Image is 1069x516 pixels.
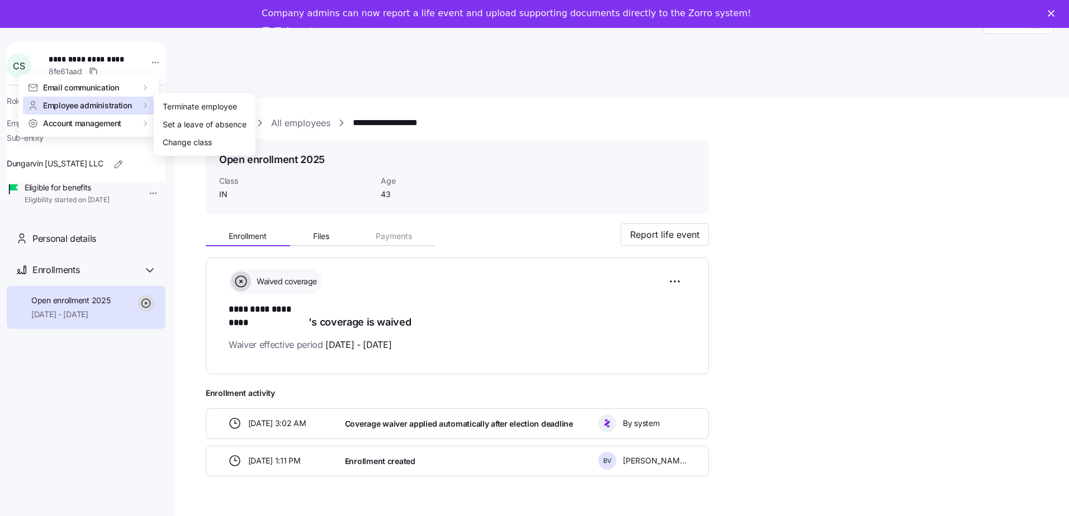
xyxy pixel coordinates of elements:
div: Company admins can now report a life event and upload supporting documents directly to the Zorro ... [262,8,751,19]
a: Take a tour [262,26,332,38]
div: Close [1048,10,1059,17]
span: Email communication [43,82,119,93]
span: Employee administration [43,100,132,111]
div: Set a leave of absence [163,118,247,131]
div: Terminate employee [163,101,237,113]
div: Change class [163,136,212,149]
span: Account management [43,118,121,129]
